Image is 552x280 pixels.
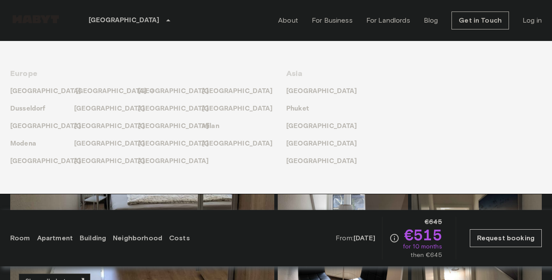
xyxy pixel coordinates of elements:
p: [GEOGRAPHIC_DATA] [138,121,209,131]
p: Phuket [286,104,309,114]
span: €645 [425,217,442,227]
p: [GEOGRAPHIC_DATA] [10,121,81,131]
p: [GEOGRAPHIC_DATA] [202,104,273,114]
a: [GEOGRAPHIC_DATA] [76,86,155,96]
a: [GEOGRAPHIC_DATA] [202,139,282,149]
a: [GEOGRAPHIC_DATA] [74,139,154,149]
a: [GEOGRAPHIC_DATA] [10,121,90,131]
a: Modena [10,139,45,149]
a: [GEOGRAPHIC_DATA] [202,86,282,96]
p: Modena [10,139,36,149]
p: [GEOGRAPHIC_DATA] [74,156,145,166]
p: [GEOGRAPHIC_DATA] [74,139,145,149]
p: [GEOGRAPHIC_DATA] [76,86,147,96]
a: Request booking [470,229,542,247]
a: Dusseldorf [10,104,54,114]
a: About [278,15,298,26]
p: [GEOGRAPHIC_DATA] [138,104,209,114]
a: [GEOGRAPHIC_DATA] [10,86,90,96]
a: Milan [202,121,228,131]
a: [GEOGRAPHIC_DATA] [286,156,366,166]
p: Milan [202,121,219,131]
a: [GEOGRAPHIC_DATA] [10,156,90,166]
a: Costs [169,233,190,243]
a: Building [80,233,106,243]
a: Apartment [37,233,73,243]
a: [GEOGRAPHIC_DATA] [138,121,218,131]
span: Europe [10,69,37,78]
a: [GEOGRAPHIC_DATA] [74,121,154,131]
a: For Landlords [366,15,410,26]
p: [GEOGRAPHIC_DATA] [74,104,145,114]
p: [GEOGRAPHIC_DATA] [138,86,209,96]
span: From: [336,233,375,243]
span: for 10 months [403,242,442,251]
svg: Check cost overview for full price breakdown. Please note that discounts apply to new joiners onl... [389,233,400,243]
a: Log in [523,15,542,26]
p: Dusseldorf [10,104,46,114]
p: [GEOGRAPHIC_DATA] [202,139,273,149]
a: [GEOGRAPHIC_DATA] [286,86,366,96]
a: Neighborhood [113,233,162,243]
a: [GEOGRAPHIC_DATA] [138,156,218,166]
a: [GEOGRAPHIC_DATA] [138,86,218,96]
a: [GEOGRAPHIC_DATA] [286,139,366,149]
a: [GEOGRAPHIC_DATA] [138,139,218,149]
a: [GEOGRAPHIC_DATA] [74,156,154,166]
p: [GEOGRAPHIC_DATA] [74,121,145,131]
a: [GEOGRAPHIC_DATA] [74,104,154,114]
span: Asia [286,69,303,78]
span: €515 [404,227,442,242]
a: Phuket [286,104,317,114]
a: [GEOGRAPHIC_DATA] [202,104,282,114]
p: [GEOGRAPHIC_DATA] [286,139,357,149]
p: [GEOGRAPHIC_DATA] [286,86,357,96]
p: [GEOGRAPHIC_DATA] [89,15,160,26]
b: [DATE] [354,234,375,242]
a: [GEOGRAPHIC_DATA] [286,121,366,131]
p: [GEOGRAPHIC_DATA] [10,156,81,166]
p: [GEOGRAPHIC_DATA] [286,156,357,166]
p: [GEOGRAPHIC_DATA] [202,86,273,96]
p: [GEOGRAPHIC_DATA] [138,156,209,166]
p: [GEOGRAPHIC_DATA] [10,86,81,96]
p: [GEOGRAPHIC_DATA] [138,139,209,149]
a: Blog [424,15,438,26]
p: [GEOGRAPHIC_DATA] [286,121,357,131]
a: Room [10,233,30,243]
a: [GEOGRAPHIC_DATA] [138,104,218,114]
a: For Business [312,15,353,26]
img: Habyt [10,15,61,23]
a: Get in Touch [451,12,509,29]
span: then €645 [411,251,442,260]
